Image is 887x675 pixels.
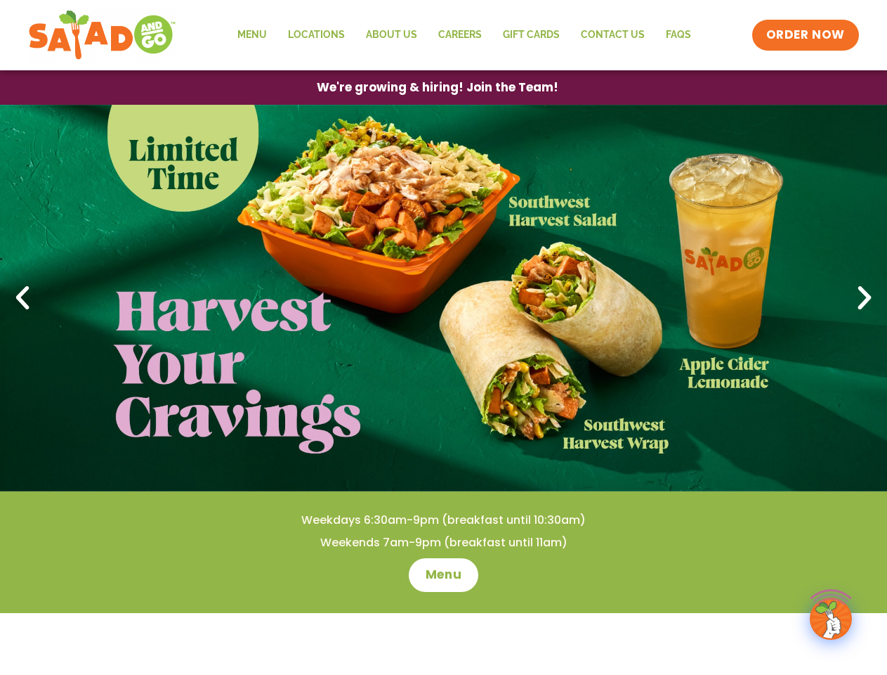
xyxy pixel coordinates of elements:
a: GIFT CARDS [492,19,570,51]
a: Menu [409,558,478,592]
img: new-SAG-logo-768×292 [28,7,176,63]
a: Careers [428,19,492,51]
h4: Weekends 7am-9pm (breakfast until 11am) [28,535,859,551]
span: ORDER NOW [766,27,845,44]
a: Menu [227,19,277,51]
a: Contact Us [570,19,655,51]
h4: Weekdays 6:30am-9pm (breakfast until 10:30am) [28,513,859,528]
a: Locations [277,19,355,51]
span: We're growing & hiring! Join the Team! [317,82,558,94]
a: We're growing & hiring! Join the Team! [296,71,579,104]
nav: Menu [227,19,702,51]
a: ORDER NOW [752,20,859,51]
a: About Us [355,19,428,51]
span: Menu [426,567,461,584]
a: FAQs [655,19,702,51]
